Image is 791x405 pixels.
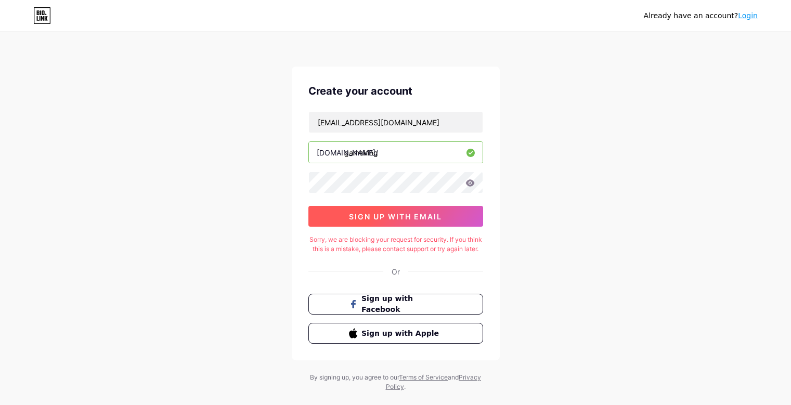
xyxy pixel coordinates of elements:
button: Sign up with Facebook [308,294,483,315]
div: Sorry, we are blocking your request for security. If you think this is a mistake, please contact ... [308,235,483,254]
div: Or [392,266,400,277]
input: username [309,142,483,163]
div: By signing up, you agree to our and . [307,373,484,391]
span: Sign up with Facebook [361,293,442,315]
div: Already have an account? [644,10,758,21]
span: Sign up with Apple [361,328,442,339]
button: Sign up with Apple [308,323,483,344]
button: sign up with email [308,206,483,227]
a: Login [738,11,758,20]
div: Create your account [308,83,483,99]
a: Terms of Service [399,373,448,381]
div: [DOMAIN_NAME]/ [317,147,378,158]
span: sign up with email [349,212,442,221]
input: Email [309,112,483,133]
